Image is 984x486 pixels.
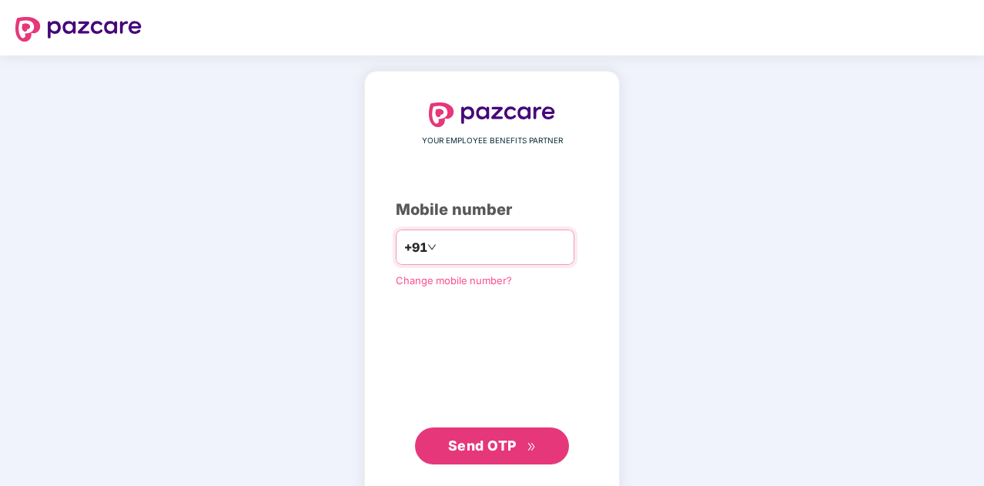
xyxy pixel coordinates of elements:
[404,238,427,257] span: +91
[422,135,563,147] span: YOUR EMPLOYEE BENEFITS PARTNER
[448,437,517,454] span: Send OTP
[427,243,437,252] span: down
[527,442,537,452] span: double-right
[15,17,142,42] img: logo
[396,198,588,222] div: Mobile number
[429,102,555,127] img: logo
[396,274,512,287] a: Change mobile number?
[415,427,569,464] button: Send OTPdouble-right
